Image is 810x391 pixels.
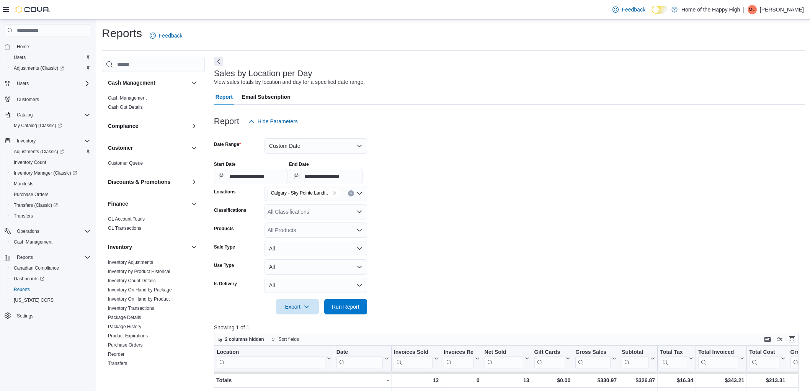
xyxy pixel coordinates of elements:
[108,160,143,166] span: Customer Queue
[787,335,797,344] button: Enter fullscreen
[444,376,479,385] div: 0
[8,157,93,168] button: Inventory Count
[189,78,199,87] button: Cash Management
[108,315,141,320] a: Package Details
[11,169,90,178] span: Inventory Manager (Classic)
[108,178,170,186] h3: Discounts & Promotions
[108,105,143,110] a: Cash Out Details
[11,201,90,210] span: Transfers (Classic)
[8,63,93,74] a: Adjustments (Classic)
[214,117,239,126] h3: Report
[108,333,148,339] span: Product Expirations
[575,349,611,356] div: Gross Sales
[189,143,199,152] button: Customer
[660,349,687,368] div: Total Tax
[394,349,433,356] div: Invoices Sold
[258,118,298,125] span: Hide Parameters
[108,324,141,330] span: Package History
[748,5,757,14] div: Mark Chan
[11,285,33,294] a: Reports
[2,252,93,263] button: Reports
[108,104,143,110] span: Cash Out Details
[8,189,93,200] button: Purchase Orders
[336,349,383,368] div: Date
[17,254,33,260] span: Reports
[108,260,153,265] a: Inventory Adjustments
[14,276,44,282] span: Dashboards
[214,57,223,66] button: Next
[14,202,58,208] span: Transfers (Classic)
[108,122,138,130] h3: Compliance
[108,95,147,101] span: Cash Management
[102,214,205,236] div: Finance
[14,123,62,129] span: My Catalog (Classic)
[8,273,93,284] a: Dashboards
[14,239,52,245] span: Cash Management
[698,349,744,368] button: Total Invoiced
[108,287,172,293] a: Inventory On Hand by Package
[2,41,93,52] button: Home
[102,159,205,171] div: Customer
[14,79,90,88] span: Users
[11,296,90,305] span: Washington CCRS
[14,191,49,198] span: Purchase Orders
[444,349,479,368] button: Invoices Ref
[102,26,142,41] h1: Reports
[8,284,93,295] button: Reports
[189,177,199,187] button: Discounts & Promotions
[749,5,756,14] span: MC
[534,349,564,368] div: Gift Card Sales
[698,349,738,356] div: Total Invoiced
[14,65,64,71] span: Adjustments (Classic)
[749,349,779,356] div: Total Cost
[14,95,42,104] a: Customers
[265,259,367,275] button: All
[108,79,155,87] h3: Cash Management
[8,120,93,131] a: My Catalog (Classic)
[108,226,141,231] a: GL Transactions
[14,159,46,165] span: Inventory Count
[11,274,47,283] a: Dashboards
[444,349,473,356] div: Invoices Ref
[622,6,645,13] span: Feedback
[11,64,67,73] a: Adjustments (Classic)
[11,285,90,294] span: Reports
[11,237,56,247] a: Cash Management
[356,190,363,196] button: Open list of options
[15,6,50,13] img: Cova
[108,268,170,275] span: Inventory by Product Historical
[332,191,337,195] button: Remove Calgary - Sky Pointe Landing - Fire & Flower from selection in this group
[14,265,59,271] span: Canadian Compliance
[108,305,154,311] span: Inventory Transactions
[214,69,312,78] h3: Sales by Location per Day
[17,112,33,118] span: Catalog
[484,349,523,356] div: Net Sold
[11,296,57,305] a: [US_STATE] CCRS
[214,169,287,184] input: Press the down key to open a popover containing a calendar.
[108,314,141,321] span: Package Details
[268,335,302,344] button: Sort fields
[484,349,523,368] div: Net Sold
[14,136,39,146] button: Inventory
[11,201,61,210] a: Transfers (Classic)
[14,227,42,236] button: Operations
[660,376,693,385] div: $16.34
[11,179,36,188] a: Manifests
[622,349,655,368] button: Subtotal
[11,64,90,73] span: Adjustments (Classic)
[2,136,93,146] button: Inventory
[660,349,693,368] button: Total Tax
[108,144,188,152] button: Customer
[5,38,90,341] nav: Complex example
[8,263,93,273] button: Canadian Compliance
[108,296,170,302] a: Inventory On Hand by Product
[14,181,33,187] span: Manifests
[189,121,199,131] button: Compliance
[214,335,267,344] button: 2 columns hidden
[609,2,648,17] a: Feedback
[214,324,805,331] p: Showing 1 of 1
[108,278,156,283] a: Inventory Count Details
[2,93,93,105] button: Customers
